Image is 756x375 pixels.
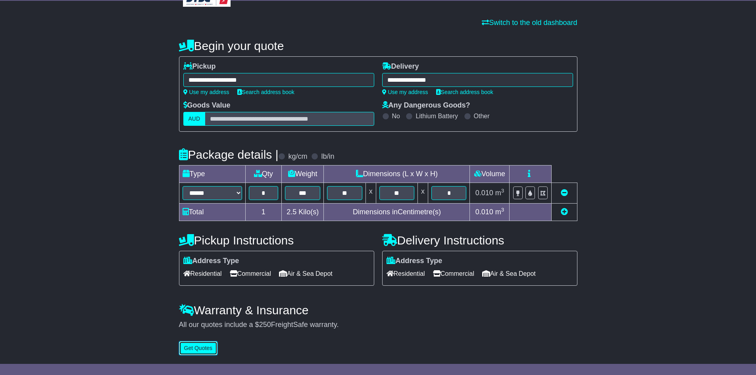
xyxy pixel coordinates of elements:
span: Residential [387,267,425,280]
td: x [418,183,428,204]
label: Any Dangerous Goods? [382,101,470,110]
span: 0.010 [475,189,493,197]
label: lb/in [321,152,334,161]
a: Search address book [237,89,294,95]
span: 250 [259,321,271,329]
a: Use my address [382,89,428,95]
a: Add new item [561,208,568,216]
label: Address Type [183,257,239,265]
sup: 3 [501,207,504,213]
span: Air & Sea Depot [279,267,333,280]
div: All our quotes include a $ FreightSafe warranty. [179,321,577,329]
h4: Begin your quote [179,39,577,52]
td: x [365,183,376,204]
label: No [392,112,400,120]
label: Address Type [387,257,442,265]
a: Switch to the old dashboard [482,19,577,27]
span: m [495,208,504,216]
span: Commercial [433,267,474,280]
label: Goods Value [183,101,231,110]
td: Kilo(s) [282,204,324,221]
span: Air & Sea Depot [482,267,536,280]
td: Dimensions in Centimetre(s) [324,204,470,221]
td: Dimensions (L x W x H) [324,165,470,183]
label: Lithium Battery [416,112,458,120]
td: Type [179,165,245,183]
label: AUD [183,112,206,126]
label: Other [474,112,490,120]
label: Delivery [382,62,419,71]
label: Pickup [183,62,216,71]
span: m [495,189,504,197]
span: 0.010 [475,208,493,216]
button: Get Quotes [179,341,218,355]
td: 1 [245,204,282,221]
span: Commercial [230,267,271,280]
a: Search address book [436,89,493,95]
span: Residential [183,267,222,280]
h4: Delivery Instructions [382,234,577,247]
a: Remove this item [561,189,568,197]
sup: 3 [501,188,504,194]
h4: Warranty & Insurance [179,304,577,317]
td: Weight [282,165,324,183]
span: 2.5 [287,208,296,216]
h4: Pickup Instructions [179,234,374,247]
label: kg/cm [288,152,307,161]
td: Qty [245,165,282,183]
td: Total [179,204,245,221]
h4: Package details | [179,148,279,161]
td: Volume [470,165,510,183]
a: Use my address [183,89,229,95]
